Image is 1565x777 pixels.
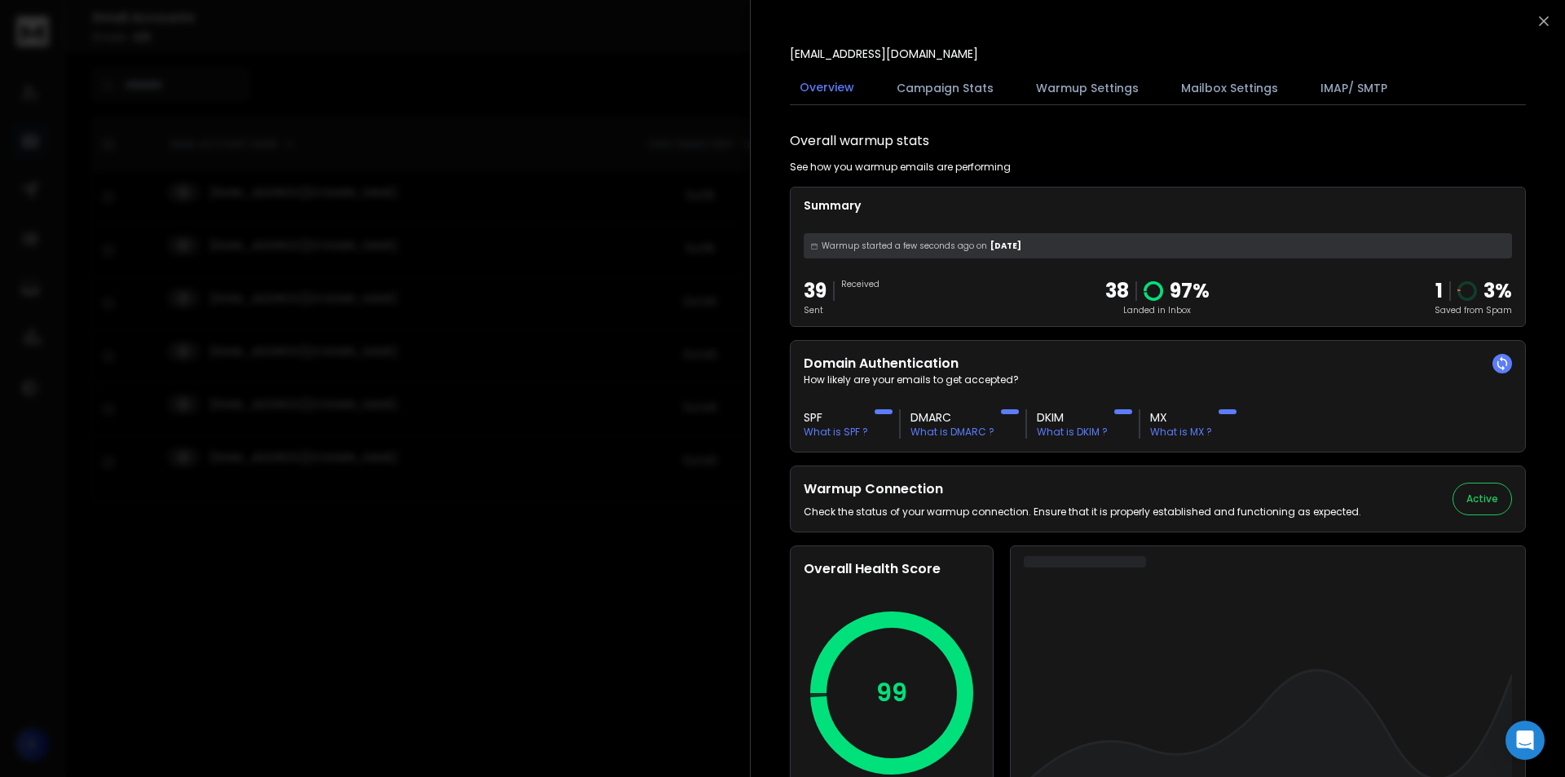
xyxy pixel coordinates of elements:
[804,373,1512,386] p: How likely are your emails to get accepted?
[1105,304,1210,316] p: Landed in Inbox
[1171,70,1288,106] button: Mailbox Settings
[1105,278,1129,304] p: 38
[804,278,827,304] p: 39
[790,161,1011,174] p: See how you warmup emails are performing
[910,426,994,439] p: What is DMARC ?
[1037,426,1108,439] p: What is DKIM ?
[804,559,980,579] h2: Overall Health Score
[804,233,1512,258] div: [DATE]
[1037,409,1108,426] h3: DKIM
[804,505,1361,519] p: Check the status of your warmup connection. Ensure that it is properly established and functionin...
[1505,721,1545,760] div: Open Intercom Messenger
[804,479,1361,499] h2: Warmup Connection
[1311,70,1397,106] button: IMAP/ SMTP
[1170,278,1210,304] p: 97 %
[876,678,907,708] p: 99
[1150,409,1212,426] h3: MX
[804,409,868,426] h3: SPF
[1435,304,1512,316] p: Saved from Spam
[1483,278,1512,304] p: 3 %
[841,278,879,290] p: Received
[804,354,1512,373] h2: Domain Authentication
[790,46,978,62] p: [EMAIL_ADDRESS][DOMAIN_NAME]
[1150,426,1212,439] p: What is MX ?
[790,69,864,107] button: Overview
[1453,483,1512,515] button: Active
[1435,277,1443,304] strong: 1
[804,426,868,439] p: What is SPF ?
[804,304,827,316] p: Sent
[790,131,929,151] h1: Overall warmup stats
[822,240,987,252] span: Warmup started a few seconds ago on
[804,197,1512,214] p: Summary
[1026,70,1148,106] button: Warmup Settings
[910,409,994,426] h3: DMARC
[887,70,1003,106] button: Campaign Stats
